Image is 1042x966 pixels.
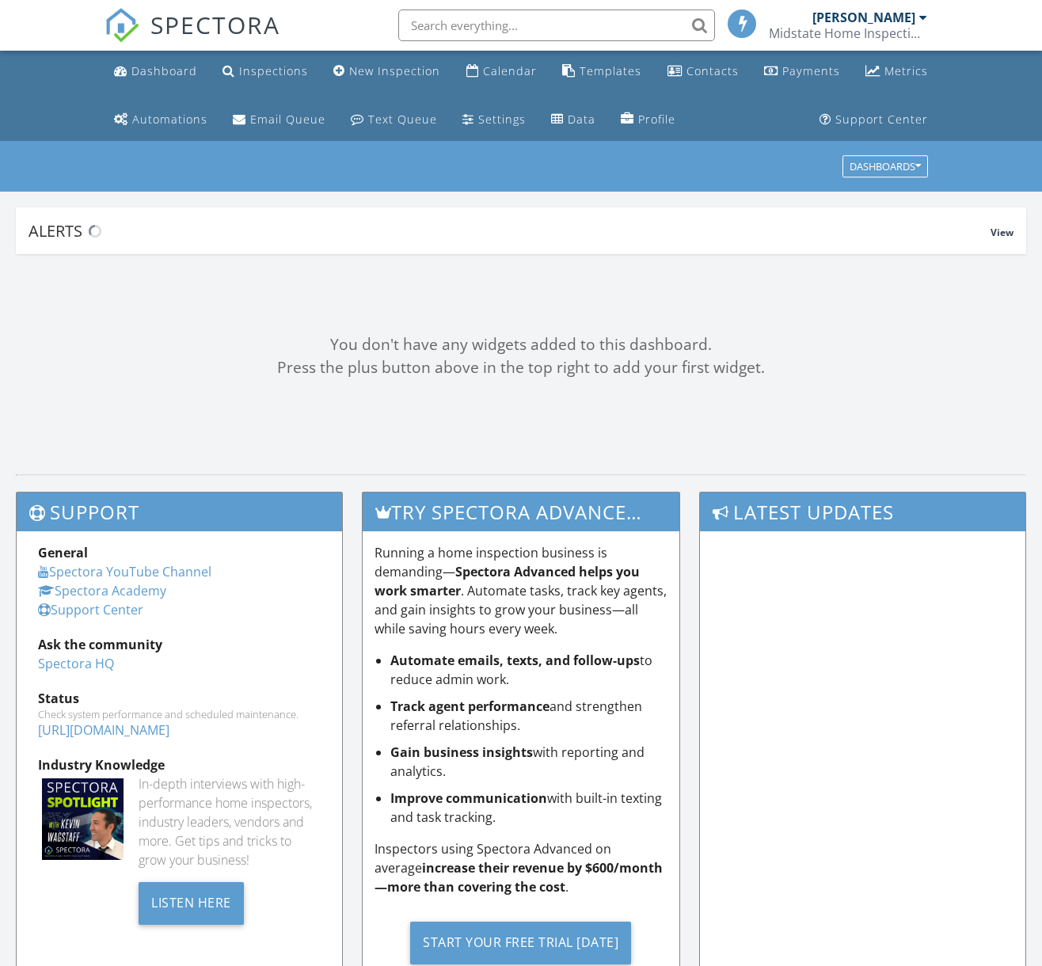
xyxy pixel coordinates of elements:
div: Press the plus button above in the top right to add your first widget. [16,356,1026,379]
strong: Automate emails, texts, and follow-ups [390,652,640,669]
div: Settings [478,112,526,127]
a: Data [545,105,602,135]
a: Templates [556,57,648,86]
strong: Improve communication [390,789,547,807]
div: Industry Knowledge [38,755,321,774]
div: Ask the community [38,635,321,654]
a: Listen Here [139,893,244,911]
input: Search everything... [398,10,715,41]
span: SPECTORA [150,8,280,41]
div: Data [568,112,595,127]
li: to reduce admin work. [390,651,667,689]
div: In-depth interviews with high-performance home inspectors, industry leaders, vendors and more. Ge... [139,774,321,869]
a: Dashboard [108,57,203,86]
h3: Latest Updates [700,493,1025,531]
a: Payments [758,57,846,86]
a: Spectora Academy [38,582,166,599]
div: Payments [782,63,840,78]
div: Calendar [483,63,537,78]
a: Contacts [661,57,745,86]
div: Midstate Home Inspections LLC [769,25,927,41]
a: Email Queue [226,105,332,135]
a: Company Profile [614,105,682,135]
a: [URL][DOMAIN_NAME] [38,721,169,739]
a: Calendar [460,57,543,86]
div: Metrics [884,63,928,78]
div: Support Center [835,112,928,127]
div: Start Your Free Trial [DATE] [410,922,631,964]
strong: increase their revenue by $600/month—more than covering the cost [375,859,663,896]
h3: Try spectora advanced [DATE] [363,493,679,531]
li: with reporting and analytics. [390,743,667,781]
li: with built-in texting and task tracking. [390,789,667,827]
div: Listen Here [139,882,244,925]
button: Dashboards [842,156,928,178]
div: Automations [132,112,207,127]
div: New Inspection [349,63,440,78]
a: SPECTORA [105,21,280,55]
a: Settings [456,105,532,135]
p: Inspectors using Spectora Advanced on average . [375,839,667,896]
div: Contacts [686,63,739,78]
img: The Best Home Inspection Software - Spectora [105,8,139,43]
a: Spectora YouTube Channel [38,563,211,580]
div: Dashboard [131,63,197,78]
div: Email Queue [250,112,325,127]
div: Check system performance and scheduled maintenance. [38,708,321,721]
strong: General [38,544,88,561]
li: and strengthen referral relationships. [390,697,667,735]
div: Alerts [29,220,991,241]
h3: Support [17,493,342,531]
a: Automations (Basic) [108,105,214,135]
div: [PERSON_NAME] [812,10,915,25]
a: New Inspection [327,57,447,86]
div: You don't have any widgets added to this dashboard. [16,333,1026,356]
div: Text Queue [368,112,437,127]
a: Metrics [859,57,934,86]
div: Inspections [239,63,308,78]
strong: Gain business insights [390,744,533,761]
a: Support Center [813,105,934,135]
a: Spectora HQ [38,655,114,672]
div: Profile [638,112,675,127]
img: Spectoraspolightmain [42,778,124,860]
span: View [991,226,1013,239]
div: Templates [580,63,641,78]
a: Support Center [38,601,143,618]
a: Inspections [216,57,314,86]
div: Status [38,689,321,708]
strong: Spectora Advanced helps you work smarter [375,563,640,599]
a: Text Queue [344,105,443,135]
strong: Track agent performance [390,698,550,715]
p: Running a home inspection business is demanding— . Automate tasks, track key agents, and gain ins... [375,543,667,638]
div: Dashboards [850,162,921,173]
